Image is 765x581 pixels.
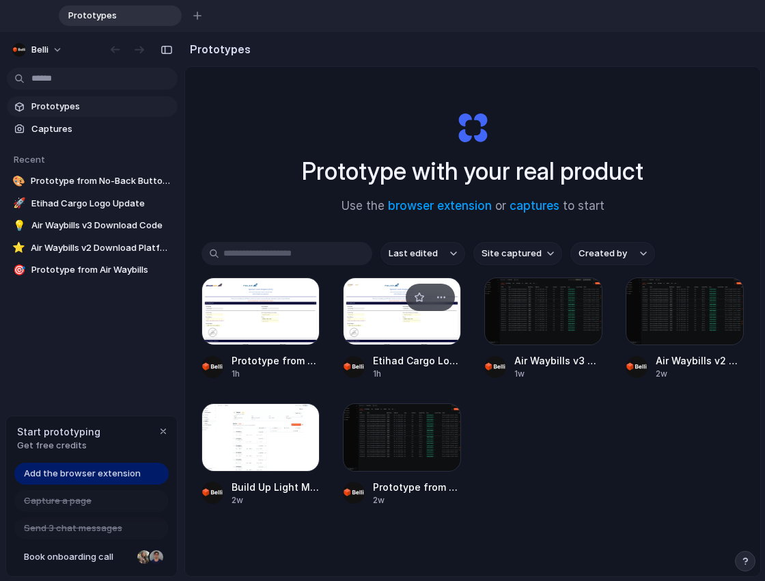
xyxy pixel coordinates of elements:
[7,193,178,214] a: 🚀Etihad Cargo Logo Update
[656,353,744,368] span: Air Waybills v2 Download Platform
[342,198,604,215] span: Use the or to start
[514,368,602,380] div: 1w
[12,263,26,277] div: 🎯
[148,549,165,565] div: Christian Iacullo
[373,494,461,506] div: 2w
[24,467,141,481] span: Add the browser extension
[14,154,45,165] span: Recent
[17,424,100,439] span: Start prototyping
[7,39,70,61] button: belli
[14,463,169,485] a: Add the browser extension
[17,439,100,452] span: Get free credits
[232,494,320,506] div: 2w
[24,550,132,564] span: Book onboarding call
[12,174,25,188] div: 🎨
[389,247,438,260] span: Last edited
[12,219,26,232] div: 💡
[31,219,172,232] span: Air Waybills v3 Download Code
[14,546,169,568] a: Book onboarding call
[12,197,26,211] div: 🚀
[7,119,178,139] a: Captures
[31,43,48,57] span: belli
[510,199,559,213] a: captures
[626,278,744,380] a: Air Waybills v2 Download PlatformAir Waybills v2 Download Platform2w
[184,41,251,57] h2: Prototypes
[7,260,178,280] a: 🎯Prototype from Air Waybills
[31,100,172,113] span: Prototypes
[63,9,160,23] span: Prototypes
[656,368,744,380] div: 2w
[24,494,92,508] span: Capture a page
[7,96,178,117] a: Prototypes
[31,241,172,255] span: Air Waybills v2 Download Platform
[514,353,602,368] span: Air Waybills v3 Download Code
[201,278,320,380] a: Prototype from No-Back Button Capture v2Prototype from No-Back Button Capture v21h
[302,153,643,189] h1: Prototype with your real product
[232,480,320,494] span: Build Up Light Mode
[31,174,172,188] span: Prototype from No-Back Button Capture v2
[373,480,461,494] span: Prototype from Air Waybills
[484,278,602,380] a: Air Waybills v3 Download CodeAir Waybills v3 Download Code1w
[31,122,172,136] span: Captures
[579,247,627,260] span: Created by
[31,197,172,211] span: Etihad Cargo Logo Update
[136,549,152,565] div: Nicole Kubica
[31,263,172,277] span: Prototype from Air Waybills
[201,403,320,506] a: Build Up Light ModeBuild Up Light Mode2w
[343,403,461,506] a: Prototype from Air WaybillsPrototype from Air Waybills2w
[482,247,542,260] span: Site captured
[473,242,562,265] button: Site captured
[7,215,178,236] a: 💡Air Waybills v3 Download Code
[380,242,465,265] button: Last edited
[570,242,655,265] button: Created by
[7,238,178,258] a: ⭐Air Waybills v2 Download Platform
[373,368,461,380] div: 1h
[7,171,178,191] a: 🎨Prototype from No-Back Button Capture v2
[12,241,25,255] div: ⭐
[343,278,461,380] a: Etihad Cargo Logo UpdateEtihad Cargo Logo Update1h
[232,368,320,380] div: 1h
[59,5,182,26] div: Prototypes
[232,353,320,368] span: Prototype from No-Back Button Capture v2
[373,353,461,368] span: Etihad Cargo Logo Update
[24,522,122,535] span: Send 3 chat messages
[388,199,492,213] a: browser extension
